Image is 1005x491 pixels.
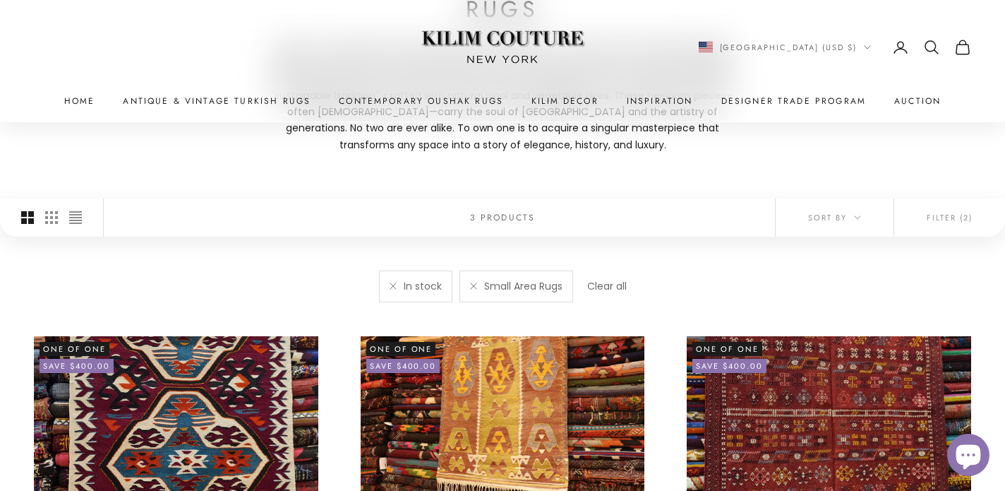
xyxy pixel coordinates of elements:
span: One of One [40,342,109,356]
a: Antique & Vintage Turkish Rugs [123,94,311,108]
inbox-online-store-chat: Shopify online store chat [943,434,994,480]
nav: Primary navigation [34,94,971,108]
button: Switch to larger product images [21,199,34,237]
a: Auction [894,94,941,108]
span: Sort by [808,211,861,224]
button: Switch to smaller product images [45,199,58,237]
on-sale-badge: Save $400.00 [692,359,766,373]
nav: Secondary navigation [699,38,972,55]
a: Clear all [587,279,627,293]
img: United States [699,42,713,52]
summary: Kilim Decor [531,94,598,108]
button: Sort by [776,199,893,237]
span: Small Area Rugs [484,278,562,295]
on-sale-badge: Save $400.00 [366,359,440,373]
a: Contemporary Oushak Rugs [339,94,503,108]
a: Home [64,94,95,108]
p: 3 products [470,210,536,224]
span: [GEOGRAPHIC_DATA] (USD $) [720,40,857,53]
img: Logo of Kilim Couture New York [414,13,591,81]
button: Filter (2) [894,199,1005,237]
a: Remove filter "In stock" [390,283,397,290]
span: One of One [366,342,436,356]
a: Designer Trade Program [721,94,867,108]
span: In stock [404,278,442,295]
on-sale-badge: Save $400.00 [40,359,114,373]
button: Change country or currency [699,40,872,53]
a: Inspiration [627,94,693,108]
span: One of One [692,342,762,356]
a: Remove filter "Small Area Rugs" [470,283,477,290]
button: Switch to compact product images [69,199,82,237]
